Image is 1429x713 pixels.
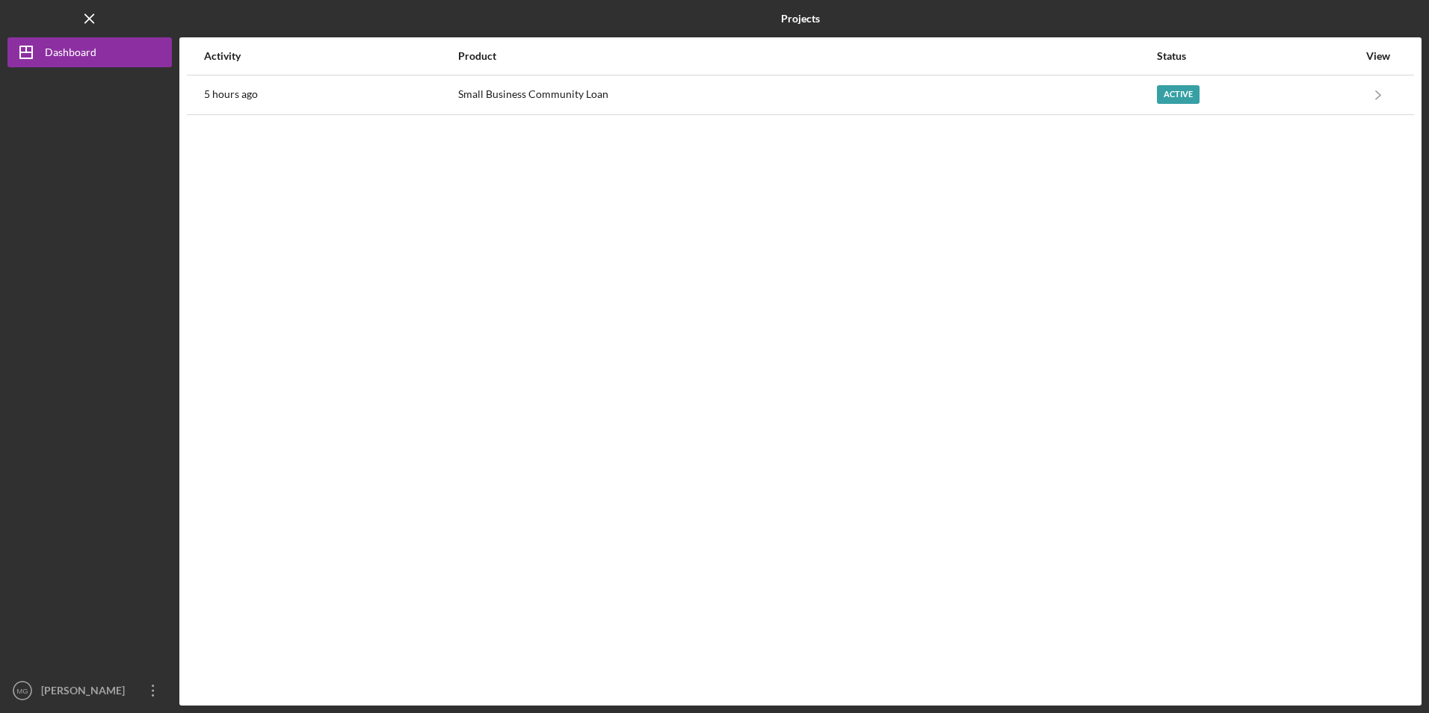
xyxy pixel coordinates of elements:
[458,50,1155,62] div: Product
[7,676,172,706] button: MG[PERSON_NAME]
[37,676,135,709] div: [PERSON_NAME]
[781,13,820,25] b: Projects
[204,50,457,62] div: Activity
[16,687,28,695] text: MG
[1157,85,1200,104] div: Active
[1359,50,1397,62] div: View
[1157,50,1358,62] div: Status
[204,88,258,100] time: 2025-09-29 15:00
[45,37,96,71] div: Dashboard
[7,37,172,67] button: Dashboard
[458,76,1155,114] div: Small Business Community Loan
